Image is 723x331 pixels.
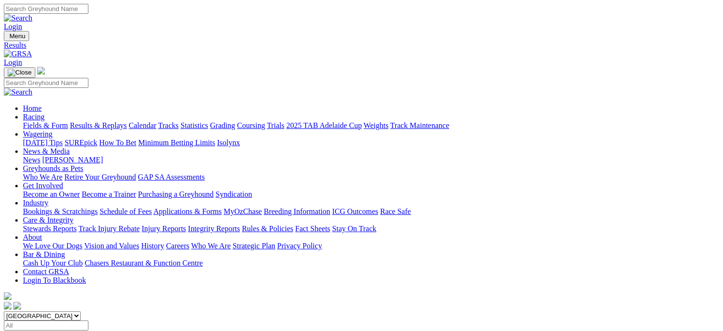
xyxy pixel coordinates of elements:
a: Fact Sheets [295,224,330,233]
a: About [23,233,42,241]
a: Calendar [129,121,156,129]
input: Search [4,78,88,88]
a: Greyhounds as Pets [23,164,83,172]
div: Greyhounds as Pets [23,173,719,182]
a: Applications & Forms [153,207,222,215]
div: Care & Integrity [23,224,719,233]
a: MyOzChase [224,207,262,215]
a: Stewards Reports [23,224,76,233]
a: Become an Owner [23,190,80,198]
a: Become a Trainer [82,190,136,198]
a: News [23,156,40,164]
a: Track Maintenance [390,121,449,129]
a: Retire Your Greyhound [65,173,136,181]
a: Trials [267,121,284,129]
div: Racing [23,121,719,130]
a: Get Involved [23,182,63,190]
div: News & Media [23,156,719,164]
a: Care & Integrity [23,216,74,224]
a: Schedule of Fees [99,207,151,215]
a: Bookings & Scratchings [23,207,97,215]
a: Rules & Policies [242,224,293,233]
a: Login [4,22,22,31]
a: Breeding Information [264,207,330,215]
span: Menu [10,32,25,40]
a: Chasers Restaurant & Function Centre [85,259,203,267]
div: Wagering [23,139,719,147]
a: Stay On Track [332,224,376,233]
img: Close [8,69,32,76]
img: Search [4,14,32,22]
a: Results & Replays [70,121,127,129]
img: twitter.svg [13,302,21,310]
div: Industry [23,207,719,216]
a: Statistics [181,121,208,129]
a: Syndication [216,190,252,198]
a: SUREpick [65,139,97,147]
a: Bar & Dining [23,250,65,258]
a: Login [4,58,22,66]
a: History [141,242,164,250]
a: Fields & Form [23,121,68,129]
a: ICG Outcomes [332,207,378,215]
a: Industry [23,199,48,207]
button: Toggle navigation [4,31,29,41]
a: Tracks [158,121,179,129]
a: We Love Our Dogs [23,242,82,250]
img: logo-grsa-white.png [37,67,45,75]
a: News & Media [23,147,70,155]
a: Isolynx [217,139,240,147]
a: Login To Blackbook [23,276,86,284]
button: Toggle navigation [4,67,35,78]
a: Injury Reports [141,224,186,233]
a: Minimum Betting Limits [138,139,215,147]
a: Coursing [237,121,265,129]
a: [PERSON_NAME] [42,156,103,164]
a: GAP SA Assessments [138,173,205,181]
a: 2025 TAB Adelaide Cup [286,121,362,129]
a: Who We Are [191,242,231,250]
a: Integrity Reports [188,224,240,233]
a: Privacy Policy [277,242,322,250]
a: Contact GRSA [23,267,69,276]
a: Home [23,104,42,112]
a: Track Injury Rebate [78,224,140,233]
a: Purchasing a Greyhound [138,190,214,198]
a: [DATE] Tips [23,139,63,147]
a: Grading [210,121,235,129]
a: How To Bet [99,139,137,147]
a: Cash Up Your Club [23,259,83,267]
a: Results [4,41,719,50]
div: Get Involved [23,190,719,199]
a: Careers [166,242,189,250]
a: Weights [364,121,388,129]
input: Search [4,4,88,14]
a: Race Safe [380,207,410,215]
a: Who We Are [23,173,63,181]
img: facebook.svg [4,302,11,310]
a: Vision and Values [84,242,139,250]
div: Bar & Dining [23,259,719,267]
div: About [23,242,719,250]
img: logo-grsa-white.png [4,292,11,300]
a: Strategic Plan [233,242,275,250]
img: Search [4,88,32,96]
input: Select date [4,320,88,331]
img: GRSA [4,50,32,58]
a: Racing [23,113,44,121]
a: Wagering [23,130,53,138]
